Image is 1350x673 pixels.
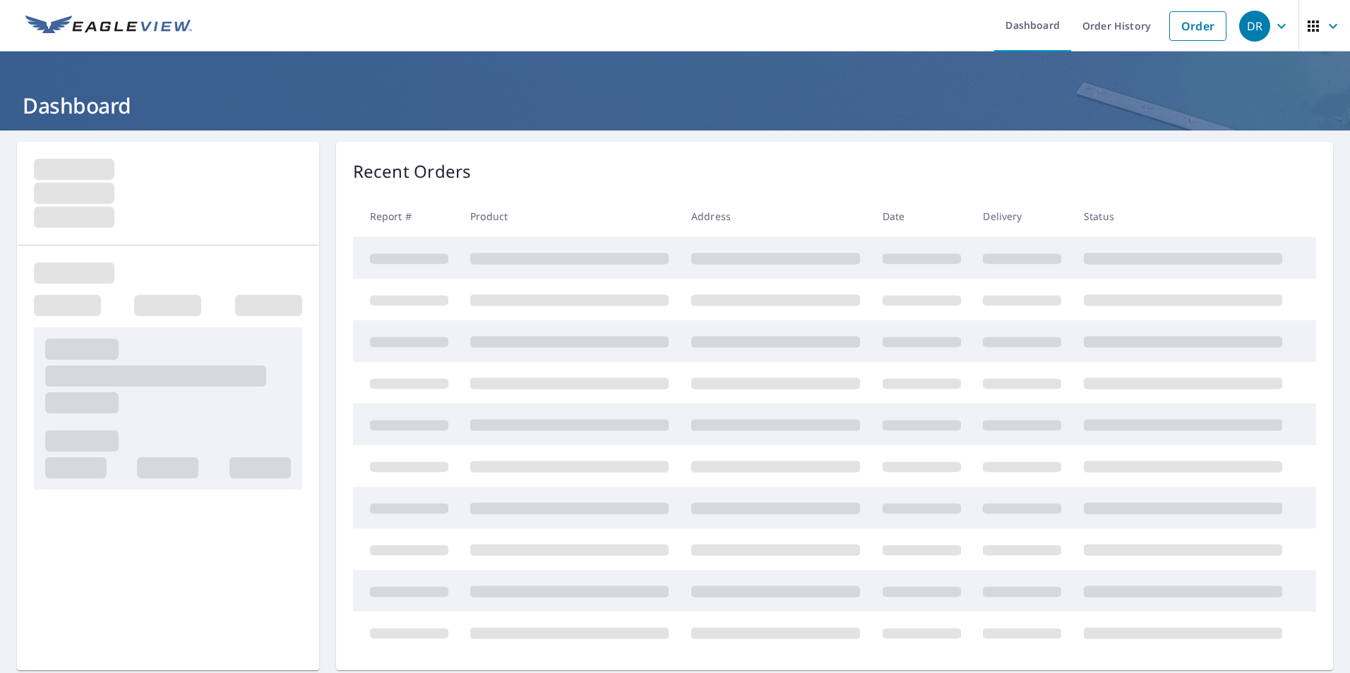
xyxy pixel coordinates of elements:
th: Status [1073,195,1294,237]
h1: Dashboard [17,91,1333,120]
img: EV Logo [25,16,192,37]
th: Delivery [972,195,1073,237]
th: Product [459,195,680,237]
th: Report # [353,195,460,237]
th: Address [680,195,871,237]
a: Order [1169,11,1226,41]
th: Date [871,195,972,237]
div: DR [1239,11,1270,42]
p: Recent Orders [353,159,472,184]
